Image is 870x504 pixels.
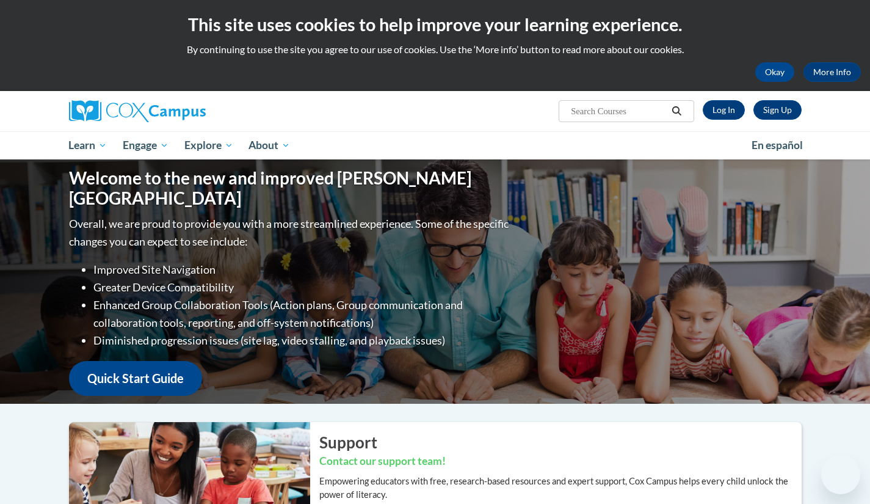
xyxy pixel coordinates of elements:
[93,332,512,349] li: Diminished progression issues (site lag, video stalling, and playback issues)
[93,261,512,279] li: Improved Site Navigation
[115,131,176,159] a: Engage
[9,43,861,56] p: By continuing to use the site you agree to our use of cookies. Use the ‘More info’ button to read...
[61,131,115,159] a: Learn
[69,100,206,122] img: Cox Campus
[755,62,794,82] button: Okay
[69,100,301,122] a: Cox Campus
[570,104,667,119] input: Search Courses
[93,279,512,296] li: Greater Device Compatibility
[69,168,512,209] h1: Welcome to the new and improved [PERSON_NAME][GEOGRAPHIC_DATA]
[248,138,290,153] span: About
[319,475,802,502] p: Empowering educators with free, research-based resources and expert support, Cox Campus helps eve...
[176,131,241,159] a: Explore
[51,131,820,159] div: Main menu
[703,100,745,120] a: Log In
[241,131,298,159] a: About
[803,62,861,82] a: More Info
[821,455,860,494] iframe: Button to launch messaging window
[123,138,169,153] span: Engage
[319,431,802,453] h2: Support
[752,139,803,152] span: En español
[667,104,686,119] button: Search
[9,12,861,37] h2: This site uses cookies to help improve your learning experience.
[319,454,802,469] h3: Contact our support team!
[93,296,512,332] li: Enhanced Group Collaboration Tools (Action plans, Group communication and collaboration tools, re...
[69,215,512,250] p: Overall, we are proud to provide you with a more streamlined experience. Some of the specific cha...
[744,133,811,158] a: En español
[184,138,233,153] span: Explore
[69,361,202,396] a: Quick Start Guide
[753,100,802,120] a: Register
[68,138,107,153] span: Learn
